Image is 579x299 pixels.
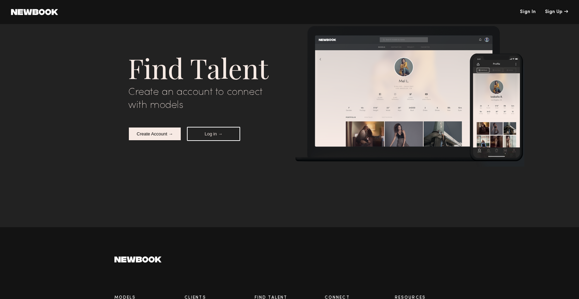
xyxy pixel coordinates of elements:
button: Log in → [187,127,240,141]
button: Create Account → [128,127,181,141]
div: Create an account to connect with models [128,86,285,112]
div: Sign Up [545,10,568,14]
a: Sign In [520,10,536,14]
div: Find Talent [128,49,285,86]
img: devices.png [295,26,524,167]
